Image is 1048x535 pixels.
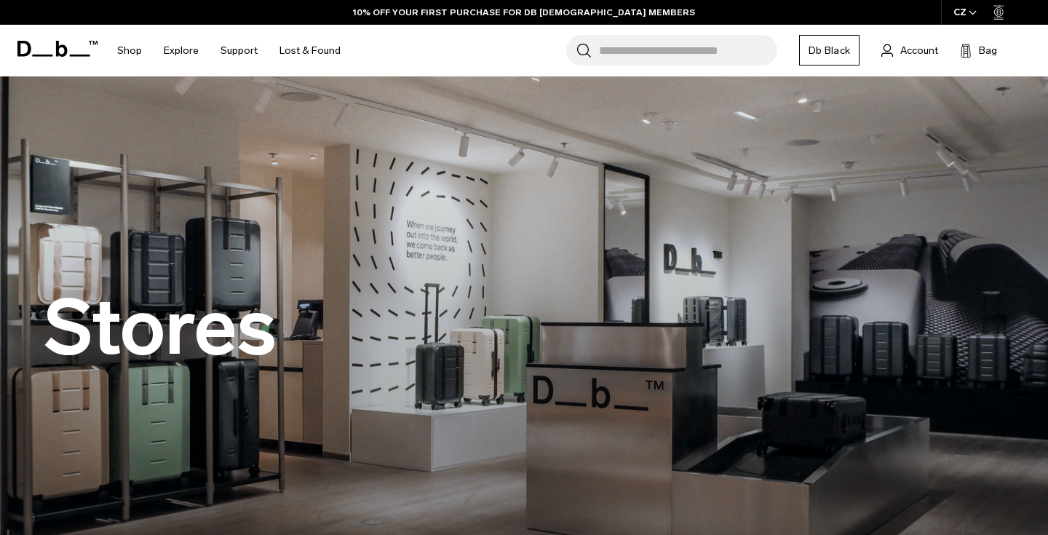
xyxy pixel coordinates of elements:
[353,6,695,19] a: 10% OFF YOUR FIRST PURCHASE FOR DB [DEMOGRAPHIC_DATA] MEMBERS
[979,43,997,58] span: Bag
[900,43,938,58] span: Account
[44,290,277,366] h2: Stores
[221,25,258,76] a: Support
[279,25,341,76] a: Lost & Found
[106,25,352,76] nav: Main Navigation
[960,41,997,59] button: Bag
[117,25,142,76] a: Shop
[799,35,860,66] a: Db Black
[164,25,199,76] a: Explore
[881,41,938,59] a: Account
